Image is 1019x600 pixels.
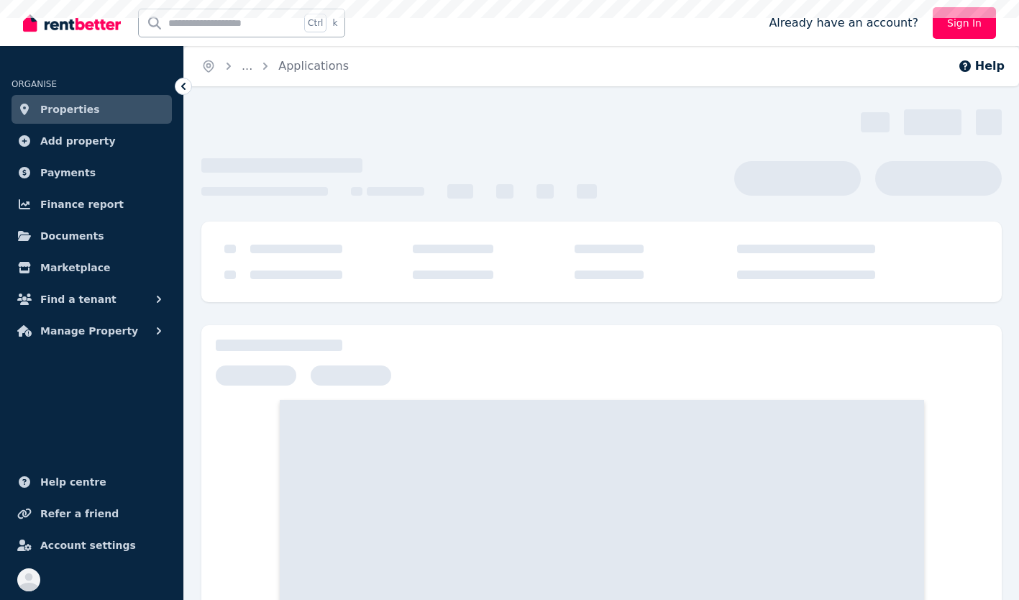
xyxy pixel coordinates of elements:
span: ... [242,59,252,73]
a: Add property [12,127,172,155]
span: Documents [40,227,104,245]
a: Applications [278,59,349,73]
a: Help centre [12,468,172,496]
button: Help [958,58,1005,75]
a: Payments [12,158,172,187]
span: ORGANISE [12,79,57,89]
span: Ctrl [304,14,326,32]
span: Find a tenant [40,291,116,308]
span: Properties [40,101,100,118]
a: Finance report [12,190,172,219]
a: Documents [12,222,172,250]
button: Find a tenant [12,285,172,314]
span: Finance report [40,196,124,213]
span: Payments [40,164,96,181]
a: Marketplace [12,253,172,282]
img: RentBetter [23,12,121,34]
span: Manage Property [40,322,138,340]
span: Marketplace [40,259,110,276]
span: Already have an account? [769,14,918,32]
span: Account settings [40,537,136,554]
button: Manage Property [12,317,172,345]
a: Properties [12,95,172,124]
nav: Breadcrumb [184,46,366,86]
span: k [332,17,337,29]
span: Refer a friend [40,505,119,522]
a: Account settings [12,531,172,560]
a: Refer a friend [12,499,172,528]
span: Add property [40,132,116,150]
a: Sign In [933,7,996,39]
span: Help centre [40,473,106,491]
